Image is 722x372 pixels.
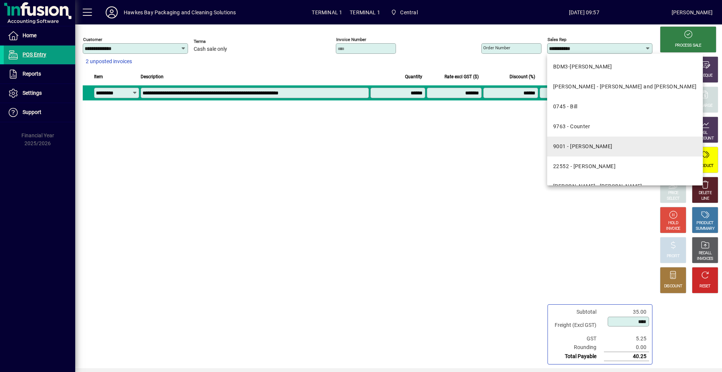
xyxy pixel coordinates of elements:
div: GL [703,130,708,136]
a: Reports [4,65,75,84]
div: PROCESS SALE [675,43,701,49]
td: 0.00 [604,343,649,352]
div: HOLD [668,220,678,226]
div: LINE [701,196,709,202]
mat-option: 22552 - Lyndsay [547,156,703,176]
div: Hawkes Bay Packaging and Cleaning Solutions [124,6,236,18]
div: DELETE [699,190,711,196]
span: Description [141,73,164,81]
span: POS Entry [23,52,46,58]
mat-option: 9763 - Counter [547,117,703,137]
td: Total Payable [551,352,604,361]
div: PRICE [668,190,678,196]
span: Settings [23,90,42,96]
td: Freight (Excl GST) [551,316,604,334]
mat-label: Order number [483,45,510,50]
button: Profile [100,6,124,19]
div: INVOICES [697,256,713,262]
a: Support [4,103,75,122]
span: Item [94,73,103,81]
span: Support [23,109,41,115]
mat-option: MANDY - Mandy Wilson [547,176,703,196]
mat-option: 9001 - Ellen [547,137,703,156]
div: RECALL [699,251,712,256]
span: TERMINAL 1 [350,6,380,18]
span: Cash sale only [194,46,227,52]
span: Central [388,6,421,19]
button: 2 unposted invoices [83,55,135,68]
span: Central [400,6,417,18]
div: PRODUCT [696,163,713,169]
td: 5.25 [604,334,649,343]
mat-label: Sales rep [548,37,566,42]
span: Terms [194,39,239,44]
a: Home [4,26,75,45]
mat-label: Customer [83,37,102,42]
div: CHEQUE [698,73,712,79]
a: Settings [4,84,75,103]
span: [DATE] 09:57 [497,6,672,18]
span: Quantity [405,73,422,81]
div: INVOICE [666,226,680,232]
mat-option: BDM3-ALAN - Alan Miller [547,57,703,77]
div: 9001 - [PERSON_NAME] [553,143,613,150]
span: Rate excl GST ($) [444,73,479,81]
div: CHARGE [698,103,713,109]
mat-option: ANGELA - Angela - Chrisp and Davidson [547,77,703,97]
div: SUMMARY [696,226,714,232]
div: 0745 - Bill [553,103,578,111]
div: PROFIT [667,254,680,259]
div: [PERSON_NAME] - [PERSON_NAME] [553,182,642,190]
div: BDM3-[PERSON_NAME] [553,63,612,71]
span: Home [23,32,36,38]
td: 40.25 [604,352,649,361]
mat-label: Invoice number [336,37,366,42]
span: TERMINAL 1 [312,6,342,18]
div: 22552 - [PERSON_NAME] [553,162,616,170]
div: [PERSON_NAME] [672,6,713,18]
div: ACCOUNT [696,136,714,141]
td: 35.00 [604,308,649,316]
div: [PERSON_NAME] - [PERSON_NAME] and [PERSON_NAME] [553,83,697,91]
td: Subtotal [551,308,604,316]
div: SELECT [667,196,680,202]
span: 2 unposted invoices [86,58,132,65]
div: RESET [699,284,711,289]
td: Rounding [551,343,604,352]
div: 9763 - Counter [553,123,590,131]
td: GST [551,334,604,343]
div: PRODUCT [696,220,713,226]
span: Reports [23,71,41,77]
span: Discount (%) [510,73,535,81]
div: DISCOUNT [664,284,682,289]
mat-option: 0745 - Bill [547,97,703,117]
